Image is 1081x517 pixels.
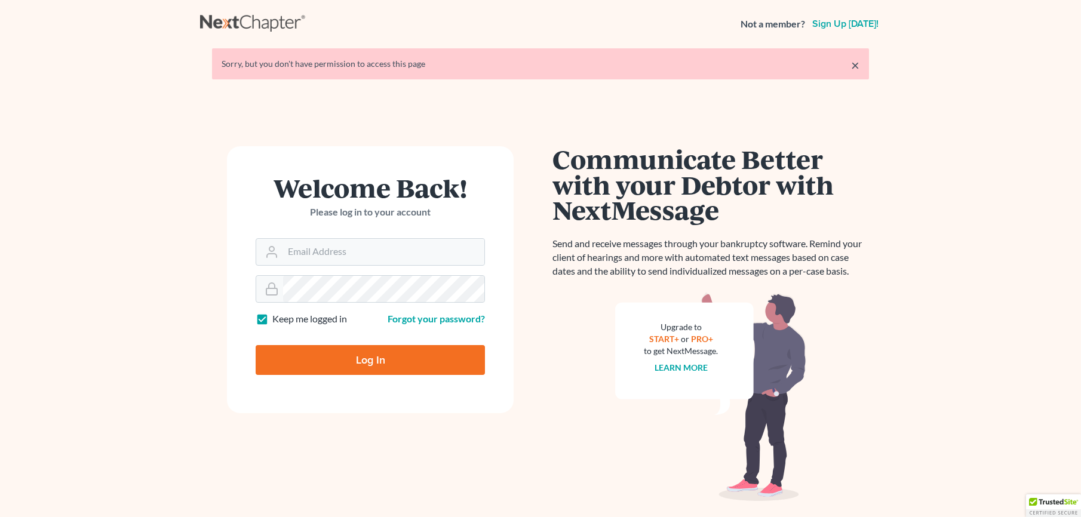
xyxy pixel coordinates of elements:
[691,334,713,344] a: PRO+
[810,19,881,29] a: Sign up [DATE]!
[649,334,679,344] a: START+
[283,239,484,265] input: Email Address
[681,334,689,344] span: or
[552,146,869,223] h1: Communicate Better with your Debtor with NextMessage
[741,17,805,31] strong: Not a member?
[644,321,718,333] div: Upgrade to
[851,58,859,72] a: ×
[388,313,485,324] a: Forgot your password?
[256,205,485,219] p: Please log in to your account
[644,345,718,357] div: to get NextMessage.
[222,58,859,70] div: Sorry, but you don't have permission to access this page
[256,175,485,201] h1: Welcome Back!
[615,293,806,501] img: nextmessage_bg-59042aed3d76b12b5cd301f8e5b87938c9018125f34e5fa2b7a6b67550977c72.svg
[1026,494,1081,517] div: TrustedSite Certified
[655,362,708,373] a: Learn more
[552,237,869,278] p: Send and receive messages through your bankruptcy software. Remind your client of hearings and mo...
[272,312,347,326] label: Keep me logged in
[256,345,485,375] input: Log In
